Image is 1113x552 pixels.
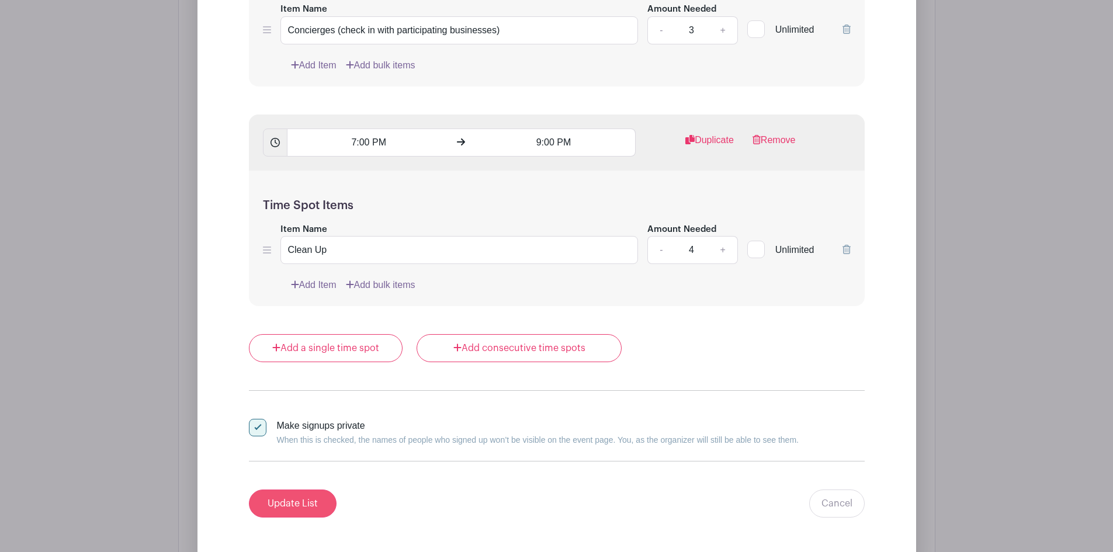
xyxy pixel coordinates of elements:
a: Add a single time spot [249,334,403,362]
span: Unlimited [775,245,814,255]
a: Duplicate [685,133,734,157]
a: Remove [753,133,796,157]
label: Item Name [280,223,327,237]
a: Cancel [809,489,865,518]
div: Make signups private [277,419,799,447]
a: Add Item [291,278,337,292]
label: Amount Needed [647,3,716,16]
h5: Time Spot Items [263,199,851,213]
label: Amount Needed [647,223,716,237]
input: Set Start Time [287,129,450,157]
label: Item Name [280,3,327,16]
input: e.g. Snacks or Check-in Attendees [280,16,639,44]
a: + [708,236,737,264]
input: e.g. Snacks or Check-in Attendees [280,236,639,264]
a: Add consecutive time spots [417,334,622,362]
a: - [647,16,674,44]
a: - [647,236,674,264]
a: + [708,16,737,44]
input: Update List [249,489,337,518]
input: Set End Time [472,129,636,157]
a: Add bulk items [346,58,415,72]
a: Add Item [291,58,337,72]
span: Unlimited [775,25,814,34]
a: Add bulk items [346,278,415,292]
small: When this is checked, the names of people who signed up won’t be visible on the event page. You, ... [277,435,799,445]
